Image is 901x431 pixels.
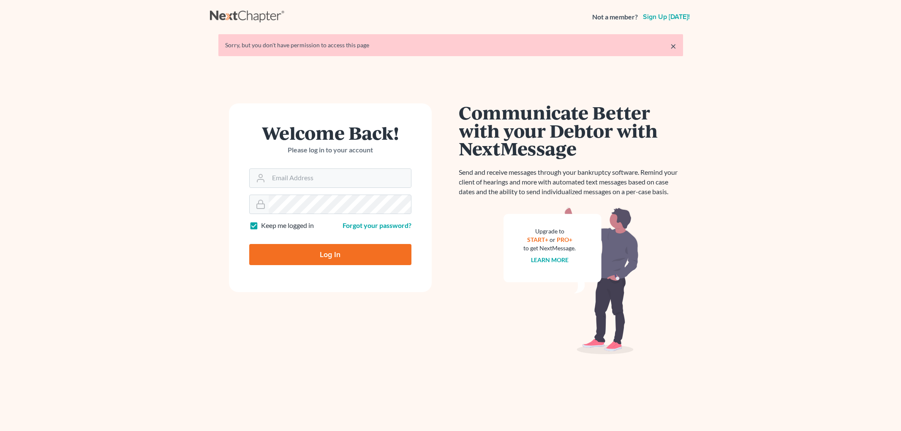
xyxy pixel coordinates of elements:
a: START+ [527,236,548,243]
p: Please log in to your account [249,145,411,155]
div: to get NextMessage. [524,244,576,252]
div: Sorry, but you don't have permission to access this page [225,41,676,49]
a: PRO+ [557,236,572,243]
p: Send and receive messages through your bankruptcy software. Remind your client of hearings and mo... [459,168,683,197]
input: Log In [249,244,411,265]
label: Keep me logged in [261,221,314,230]
strong: Not a member? [592,12,638,22]
span: or [550,236,555,243]
div: Upgrade to [524,227,576,236]
a: Learn more [531,256,569,263]
img: nextmessage_bg-59042aed3d76b12b5cd301f8e5b87938c9018125f34e5fa2b7a6b67550977c72.svg [504,207,639,355]
h1: Welcome Back! [249,124,411,142]
h1: Communicate Better with your Debtor with NextMessage [459,103,683,157]
a: Sign up [DATE]! [641,14,691,20]
a: Forgot your password? [343,221,411,229]
a: × [670,41,676,51]
input: Email Address [269,169,411,187]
